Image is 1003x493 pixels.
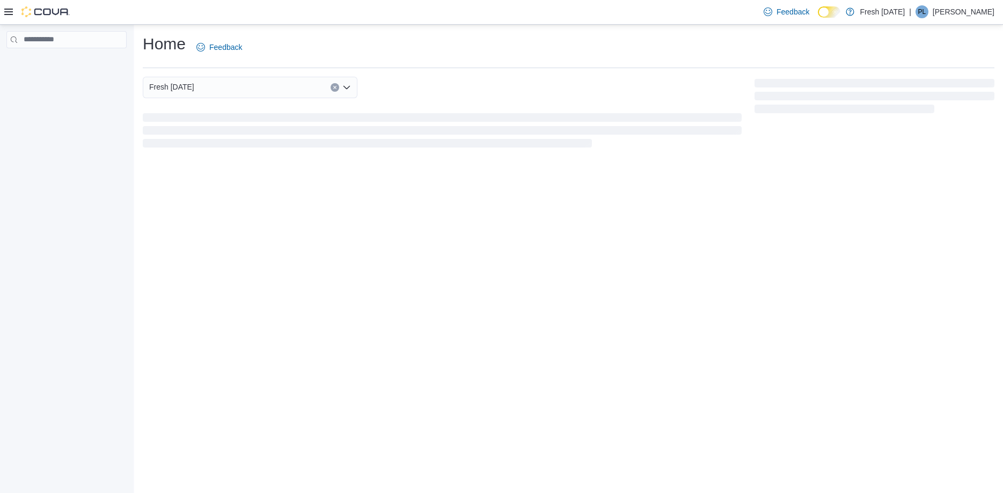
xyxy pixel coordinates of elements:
div: Patrick Lee [916,5,928,18]
button: Clear input [331,83,339,92]
span: Feedback [777,6,809,17]
a: Feedback [759,1,814,23]
p: Fresh [DATE] [860,5,905,18]
button: Open list of options [342,83,351,92]
span: Loading [755,81,994,115]
p: [PERSON_NAME] [933,5,994,18]
span: Loading [143,115,742,150]
p: | [909,5,911,18]
span: PL [918,5,926,18]
input: Dark Mode [818,6,840,18]
span: Fresh [DATE] [149,80,194,93]
span: Feedback [209,42,242,53]
nav: Complex example [6,50,127,76]
h1: Home [143,33,186,55]
img: Cova [21,6,70,17]
a: Feedback [192,36,246,58]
